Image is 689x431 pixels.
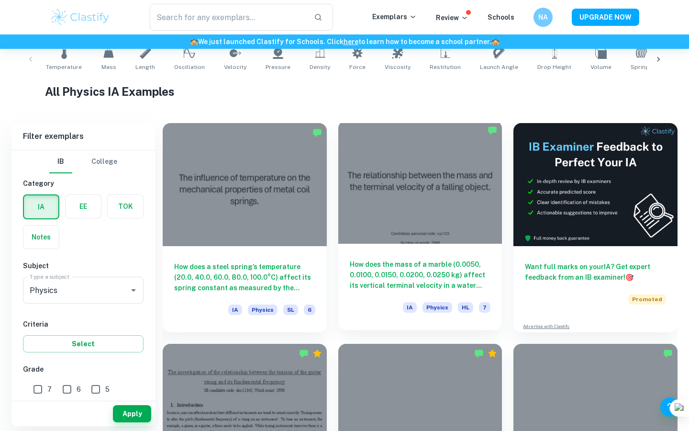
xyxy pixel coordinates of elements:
[23,226,59,249] button: Notes
[479,302,490,313] span: 7
[174,261,315,293] h6: How does a steel spring’s temperature (20.0, 40.0, 60.0, 80.0, 100.0°C) affect its spring constan...
[266,63,290,71] span: Pressure
[663,349,673,358] img: Marked
[538,12,549,23] h6: NA
[403,302,417,313] span: IA
[23,319,144,329] h6: Criteria
[430,63,461,71] span: Restitution
[436,12,468,23] p: Review
[631,63,653,71] span: Springs
[11,123,155,150] h6: Filter exemplars
[23,178,144,189] h6: Category
[525,261,666,283] h6: Want full marks on your IA ? Get expert feedback from an IB examiner!
[338,123,502,332] a: How does the mass of a marble (0.0050, 0.0100, 0.0150, 0.0200, 0.0250 kg) affect its vertical ter...
[299,349,309,358] img: Marked
[113,405,151,422] button: Apply
[190,38,198,45] span: 🏫
[228,305,242,315] span: IA
[312,128,322,137] img: Marked
[91,150,117,173] button: College
[660,397,679,417] button: Help and Feedback
[458,302,473,313] span: HL
[523,323,569,330] a: Advertise with Clastify
[491,38,500,45] span: 🏫
[174,63,205,71] span: Oscillation
[513,123,678,332] a: Want full marks on yourIA? Get expert feedback from an IB examiner!PromotedAdvertise with Clastify
[50,8,111,27] img: Clastify logo
[24,195,58,218] button: IA
[77,384,81,395] span: 6
[105,384,110,395] span: 5
[23,261,144,271] h6: Subject
[344,38,358,45] a: here
[572,9,639,26] button: UPGRADE NOW
[23,335,144,352] button: Select
[23,364,144,374] h6: Grade
[163,123,327,332] a: How does a steel spring’s temperature (20.0, 40.0, 60.0, 80.0, 100.0°C) affect its spring constan...
[49,150,72,173] button: IB
[513,123,678,246] img: Thumbnail
[127,284,140,297] button: Open
[46,63,82,71] span: Temperature
[488,125,497,135] img: Marked
[45,83,645,100] h1: All Physics IA Examples
[372,11,417,22] p: Exemplars
[248,305,278,315] span: Physics
[480,63,518,71] span: Launch Angle
[49,150,117,173] div: Filter type choice
[350,259,491,291] h6: How does the mass of a marble (0.0050, 0.0100, 0.0150, 0.0200, 0.0250 kg) affect its vertical ter...
[312,349,322,358] div: Premium
[135,63,155,71] span: Length
[304,305,315,315] span: 6
[533,8,553,27] button: NA
[474,349,484,358] img: Marked
[47,384,52,395] span: 7
[108,195,143,218] button: TOK
[310,63,330,71] span: Density
[283,305,298,315] span: SL
[66,195,101,218] button: EE
[2,36,687,47] h6: We just launched Clastify for Schools. Click to learn how to become a school partner.
[590,63,611,71] span: Volume
[101,63,116,71] span: Mass
[488,349,497,358] div: Premium
[385,63,411,71] span: Viscosity
[625,273,633,281] span: 🎯
[628,294,666,305] span: Promoted
[30,272,69,281] label: Type a subject
[349,63,366,71] span: Force
[224,63,246,71] span: Velocity
[537,63,571,71] span: Drop Height
[488,13,514,21] a: Schools
[422,302,452,313] span: Physics
[150,4,306,31] input: Search for any exemplars...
